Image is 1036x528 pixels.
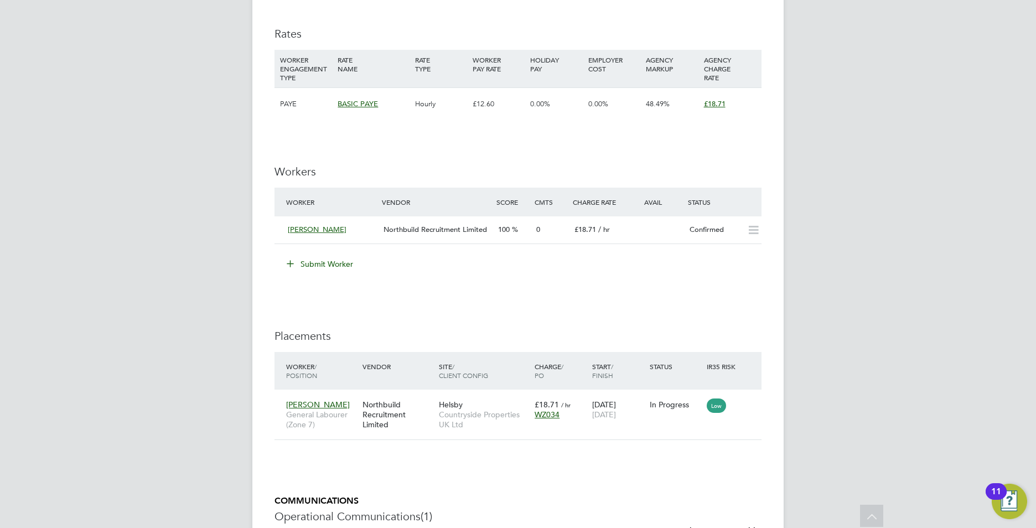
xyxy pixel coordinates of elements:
[283,356,360,385] div: Worker
[647,356,705,376] div: Status
[530,99,550,108] span: 0.00%
[277,50,335,87] div: WORKER ENGAGEMENT TYPE
[283,394,762,403] a: [PERSON_NAME]General Labourer (Zone 7)Northbuild Recruitment LimitedHelsbyCountryside Properties ...
[570,192,628,212] div: Charge Rate
[412,50,470,79] div: RATE TYPE
[527,50,585,79] div: HOLIDAY PAY
[992,484,1027,519] button: Open Resource Center, 11 new notifications
[646,99,670,108] span: 48.49%
[650,400,702,410] div: In Progress
[592,410,616,420] span: [DATE]
[643,50,701,79] div: AGENCY MARKUP
[628,192,685,212] div: Avail
[439,362,488,380] span: / Client Config
[421,509,432,524] span: (1)
[439,400,463,410] span: Helsby
[574,225,596,234] span: £18.71
[379,192,494,212] div: Vendor
[685,192,762,212] div: Status
[532,356,589,385] div: Charge
[704,356,742,376] div: IR35 Risk
[701,50,759,87] div: AGENCY CHARGE RATE
[561,401,571,409] span: / hr
[704,99,726,108] span: £18.71
[286,400,350,410] span: [PERSON_NAME]
[274,495,762,507] h5: COMMUNICATIONS
[494,192,532,212] div: Score
[586,50,643,79] div: EMPLOYER COST
[439,410,529,429] span: Countryside Properties UK Ltd
[384,225,487,234] span: Northbuild Recruitment Limited
[360,394,436,436] div: Northbuild Recruitment Limited
[498,225,510,234] span: 100
[685,221,743,239] div: Confirmed
[274,509,762,524] h3: Operational Communications
[991,491,1001,506] div: 11
[283,192,379,212] div: Worker
[360,356,436,376] div: Vendor
[286,362,317,380] span: / Position
[536,225,540,234] span: 0
[589,394,647,425] div: [DATE]
[412,88,470,120] div: Hourly
[274,27,762,41] h3: Rates
[535,362,563,380] span: / PO
[535,400,559,410] span: £18.71
[592,362,613,380] span: / Finish
[274,164,762,179] h3: Workers
[335,50,412,79] div: RATE NAME
[707,398,726,413] span: Low
[338,99,378,108] span: BASIC PAYE
[535,410,560,420] span: WZ034
[279,255,362,273] button: Submit Worker
[274,329,762,343] h3: Placements
[288,225,346,234] span: [PERSON_NAME]
[589,356,647,385] div: Start
[588,99,608,108] span: 0.00%
[532,192,570,212] div: Cmts
[277,88,335,120] div: PAYE
[598,225,610,234] span: / hr
[286,410,357,429] span: General Labourer (Zone 7)
[470,88,527,120] div: £12.60
[436,356,532,385] div: Site
[470,50,527,79] div: WORKER PAY RATE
